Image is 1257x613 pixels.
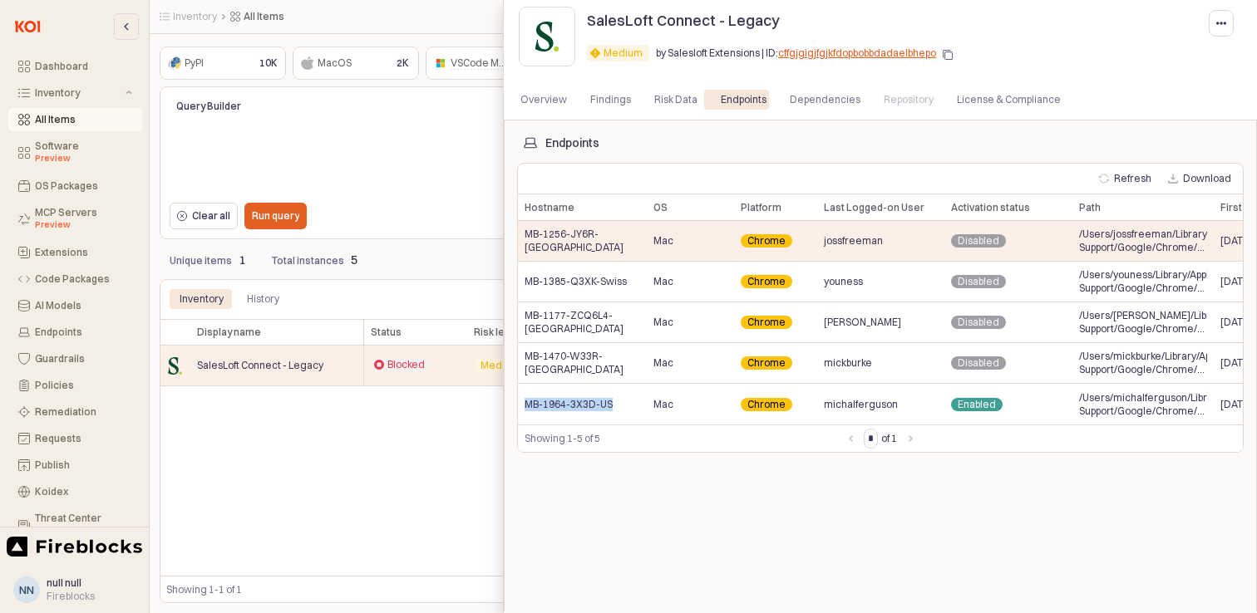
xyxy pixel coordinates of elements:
p: by Salesloft Extensions | ID: [656,46,936,61]
span: Platform [741,201,781,214]
span: /Users/[PERSON_NAME]/Library/Application Support/Google/Chrome/Profile 1/Extensions/cffgjgigjfgjk... [1079,309,1207,336]
div: License & Compliance [947,90,1071,110]
div: Findings [580,90,641,110]
div: Endpoints [711,90,776,110]
span: MB-1177-ZCQ6L4-[GEOGRAPHIC_DATA] [525,309,640,336]
div: Overview [520,90,567,110]
span: Chrome [747,275,786,288]
button: Download [1161,169,1238,189]
span: Mac [653,234,673,248]
span: Chrome [747,356,786,370]
span: Mac [653,398,673,411]
div: Table toolbar [518,424,1243,452]
span: michalferguson [824,398,898,411]
span: OS [653,201,668,214]
span: MB-1385-Q3XK-Swiss [525,275,627,288]
input: Page [865,429,877,448]
span: youness [824,275,863,288]
span: Disabled [958,234,999,248]
span: [PERSON_NAME] [824,316,901,329]
div: Medium [604,45,643,61]
div: Endpoints [721,90,767,110]
div: Overview [510,90,577,110]
div: Repository [874,90,944,110]
span: MB-1256-JY6R-[GEOGRAPHIC_DATA] [525,228,640,254]
span: Mac [653,316,673,329]
span: /Users/michalferguson/Library/Application Support/Google/Chrome/Profile 1/Extensions/cffgjgigjfgj... [1079,391,1207,418]
span: mickburke [824,356,872,370]
span: Mac [653,356,673,370]
span: Enabled [958,398,996,411]
span: jossfreeman [824,234,883,248]
div: Endpoints [545,136,599,150]
div: License & Compliance [957,90,1061,110]
div: Findings [590,90,631,110]
span: Chrome [747,316,786,329]
a: cffgjgigjfgjkfdopbobbdadaelbhepo [778,47,936,59]
span: Disabled [958,356,999,370]
span: /Users/jossfreeman/Library/Application Support/Google/Chrome/Profile 1/Extensions/cffgjgigjfgjkfd... [1079,228,1207,254]
span: Last Logged-on User [824,201,924,214]
span: Mac [653,275,673,288]
span: Disabled [958,316,999,329]
div: Showing 1-5 of 5 [525,430,840,447]
div: Repository [884,90,934,110]
button: Refresh [1092,169,1158,189]
span: Path [1079,201,1101,214]
div: Risk Data [644,90,707,110]
label: of 1 [881,430,897,447]
span: Chrome [747,234,786,248]
div: Dependencies [790,90,860,110]
span: Activation status [951,201,1030,214]
div: Risk Data [654,90,698,110]
span: Chrome [747,398,786,411]
div: Dependencies [780,90,870,110]
span: Disabled [958,275,999,288]
p: SalesLoft Connect - Legacy [587,9,780,32]
span: MB-1964-3X3D-US [525,398,613,411]
span: /Users/youness/Library/Application Support/Google/Chrome/Profile 6/Extensions/cffgjgigjfgjkfdopbo... [1079,268,1207,295]
span: MB-1470-W33R-[GEOGRAPHIC_DATA] [525,350,640,376]
span: /Users/mickburke/Library/Application Support/Google/Chrome/Profile 1/Extensions/cffgjgigjfgjkfdop... [1079,350,1207,376]
span: Hostname [525,201,574,214]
